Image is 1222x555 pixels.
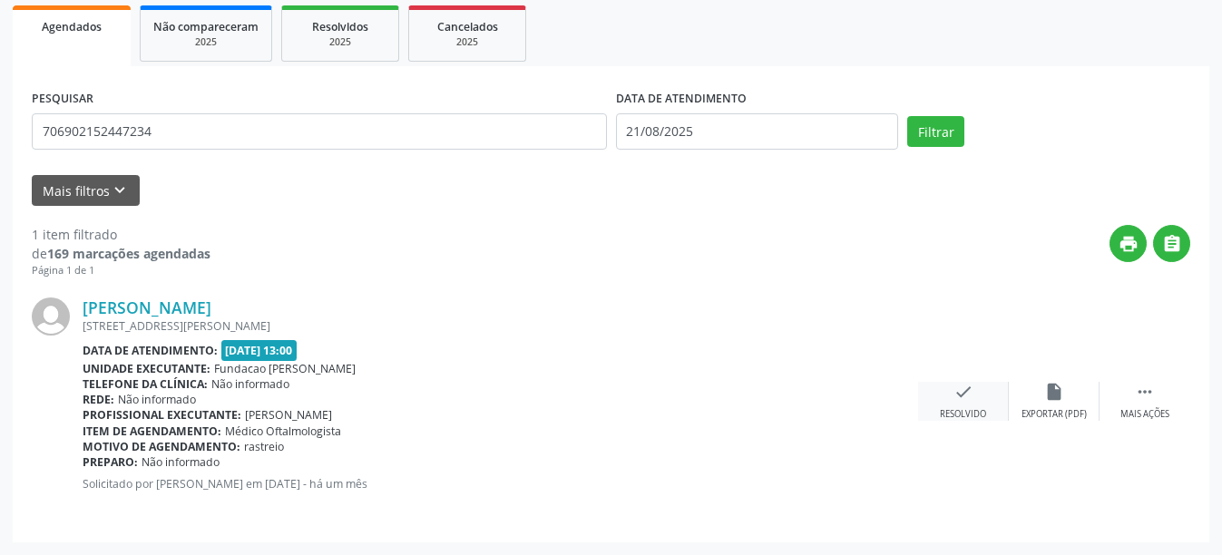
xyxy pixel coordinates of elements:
[437,19,498,34] span: Cancelados
[422,35,513,49] div: 2025
[1135,382,1155,402] i: 
[47,245,210,262] strong: 169 marcações agendadas
[153,19,259,34] span: Não compareceram
[1110,225,1147,262] button: print
[83,376,208,392] b: Telefone da clínica:
[83,318,918,334] div: [STREET_ADDRESS][PERSON_NAME]
[244,439,284,454] span: rastreio
[83,392,114,407] b: Rede:
[221,340,298,361] span: [DATE] 13:00
[110,180,130,200] i: keyboard_arrow_down
[118,392,196,407] span: Não informado
[83,439,240,454] b: Motivo de agendamento:
[295,35,386,49] div: 2025
[32,263,210,278] div: Página 1 de 1
[42,19,102,34] span: Agendados
[83,407,241,423] b: Profissional executante:
[1022,408,1087,421] div: Exportar (PDF)
[32,297,70,336] img: img
[83,476,918,492] p: Solicitado por [PERSON_NAME] em [DATE] - há um mês
[32,85,93,113] label: PESQUISAR
[32,244,210,263] div: de
[211,376,289,392] span: Não informado
[83,361,210,376] b: Unidade executante:
[32,225,210,244] div: 1 item filtrado
[940,408,986,421] div: Resolvido
[1153,225,1190,262] button: 
[1044,382,1064,402] i: insert_drive_file
[1162,234,1182,254] i: 
[245,407,332,423] span: [PERSON_NAME]
[907,116,964,147] button: Filtrar
[953,382,973,402] i: check
[1120,408,1169,421] div: Mais ações
[214,361,356,376] span: Fundacao [PERSON_NAME]
[142,454,220,470] span: Não informado
[83,343,218,358] b: Data de atendimento:
[83,454,138,470] b: Preparo:
[616,113,899,150] input: Selecione um intervalo
[225,424,341,439] span: Médico Oftalmologista
[312,19,368,34] span: Resolvidos
[32,175,140,207] button: Mais filtroskeyboard_arrow_down
[32,113,607,150] input: Nome, CNS
[83,424,221,439] b: Item de agendamento:
[153,35,259,49] div: 2025
[1119,234,1139,254] i: print
[83,297,211,317] a: [PERSON_NAME]
[616,85,747,113] label: DATA DE ATENDIMENTO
